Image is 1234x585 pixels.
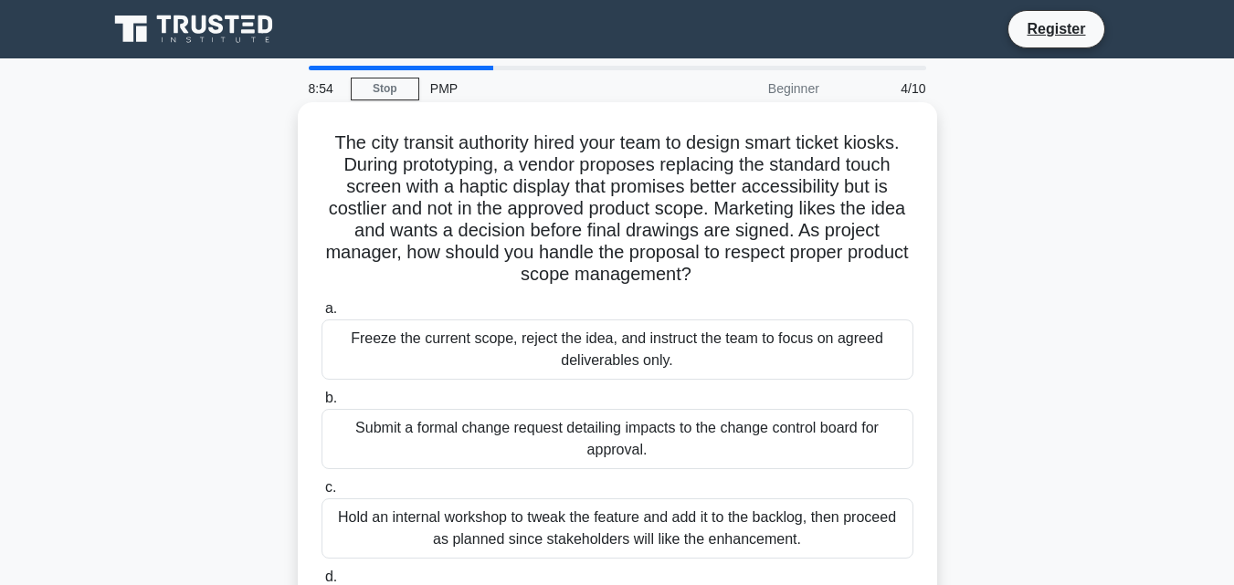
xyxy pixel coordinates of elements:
[322,319,913,380] div: Freeze the current scope, reject the idea, and instruct the team to focus on agreed deliverables ...
[830,70,937,107] div: 4/10
[325,569,337,584] span: d.
[351,78,419,100] a: Stop
[1016,17,1096,40] a: Register
[320,131,915,287] h5: The city transit authority hired your team to design smart ticket kiosks. During prototyping, a v...
[325,479,336,495] span: c.
[670,70,830,107] div: Beginner
[325,300,337,316] span: a.
[325,390,337,405] span: b.
[322,409,913,469] div: Submit a formal change request detailing impacts to the change control board for approval.
[298,70,351,107] div: 8:54
[322,498,913,559] div: Hold an internal workshop to tweak the feature and add it to the backlog, then proceed as planned...
[419,70,670,107] div: PMP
